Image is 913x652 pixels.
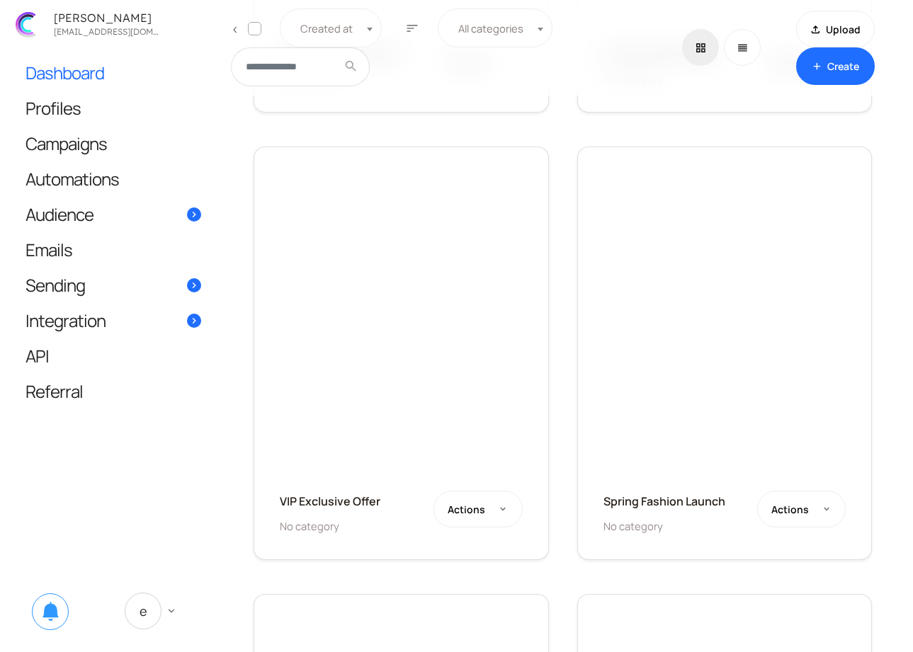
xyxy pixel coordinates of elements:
[7,6,221,43] a: [PERSON_NAME] [EMAIL_ADDRESS][DOMAIN_NAME]
[11,232,215,267] a: Emails
[11,268,215,302] a: Sending
[736,41,748,57] span: reorder
[809,22,821,38] span: file_upload
[280,9,382,48] span: Created at
[25,348,49,363] span: API
[11,126,215,161] a: Campaigns
[25,278,85,292] span: Sending
[11,55,215,90] a: Dashboard
[682,30,766,67] div: Basic example
[295,21,367,36] span: Created at
[603,493,725,509] h6: Spring Fashion Launch
[11,197,215,231] a: Audience
[603,519,663,533] span: No category
[796,11,875,48] a: file_uploadUpload
[50,12,163,23] div: [PERSON_NAME]
[25,171,119,186] span: Automations
[25,207,93,222] span: Audience
[25,101,81,115] span: Profiles
[125,593,161,629] span: E
[438,9,552,48] span: All categories
[433,491,522,527] button: Actions
[25,136,107,151] span: Campaigns
[757,491,846,527] button: Actions
[344,64,358,71] span: search
[11,303,215,338] a: Integration
[25,384,83,399] span: Referral
[11,161,215,196] a: Automations
[50,23,163,37] div: zhekan.zhutnik@gmail.com
[402,9,423,48] button: sort
[25,313,106,328] span: Integration
[11,374,215,408] a: Referral
[11,338,215,373] a: API
[11,91,215,125] a: Profiles
[682,30,719,67] a: grid_view
[405,22,419,35] span: sort
[165,605,178,617] span: keyboard_arrow_down
[110,583,194,639] a: E keyboard_arrow_down
[280,519,339,533] span: No category
[796,48,875,86] a: addCreate
[453,21,538,36] span: All categories
[810,59,822,75] span: add
[694,41,706,57] span: grid_view
[25,242,72,257] span: Emails
[280,493,380,509] h6: VIP Exclusive Offer
[724,30,761,67] a: reorder
[25,65,104,80] span: Dashboard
